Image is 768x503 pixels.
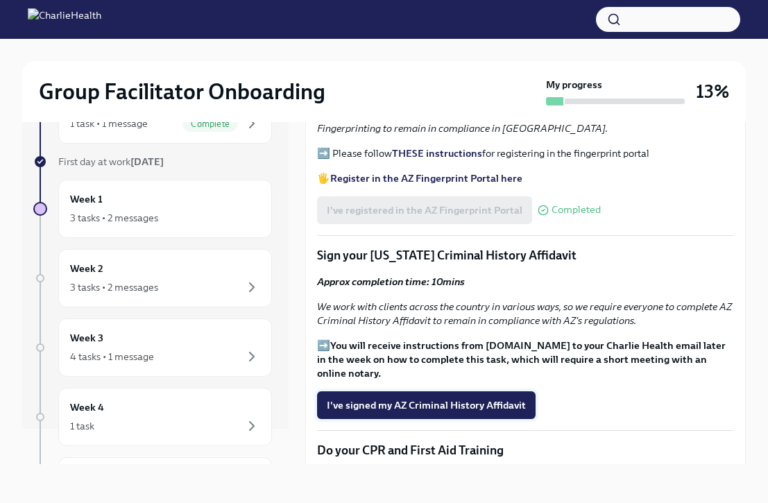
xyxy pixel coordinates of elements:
[182,119,238,129] span: Complete
[317,300,732,327] em: We work with clients across the country in various ways, so we require everyone to complete AZ Cr...
[317,171,734,185] p: 🖐️
[317,108,732,135] em: We work with clients across the country in various ways, so we require everyone to complete AZ Fi...
[70,400,104,415] h6: Week 4
[392,147,482,160] a: THESE instructions
[330,172,522,185] a: Register in the AZ Fingerprint Portal here
[317,391,536,419] button: I've signed my AZ Criminal History Affidavit
[696,79,729,104] h3: 13%
[58,155,164,168] span: First day at work
[317,146,734,160] p: ➡️ Please follow for registering in the fingerprint portal
[546,78,602,92] strong: My progress
[70,280,158,294] div: 3 tasks • 2 messages
[317,442,734,459] p: Do your CPR and First Aid Training
[130,155,164,168] strong: [DATE]
[28,8,101,31] img: CharlieHealth
[33,155,272,169] a: First day at work[DATE]
[317,339,726,380] strong: You will receive instructions from [DOMAIN_NAME] to your Charlie Health email later in the week o...
[317,275,465,288] strong: Approx completion time: 10mins
[70,117,148,130] div: 1 task • 1 message
[70,350,154,364] div: 4 tasks • 1 message
[70,211,158,225] div: 3 tasks • 2 messages
[33,180,272,238] a: Week 13 tasks • 2 messages
[70,191,103,207] h6: Week 1
[33,318,272,377] a: Week 34 tasks • 1 message
[70,330,103,346] h6: Week 3
[327,398,526,412] span: I've signed my AZ Criminal History Affidavit
[70,419,94,433] div: 1 task
[552,205,601,215] span: Completed
[317,247,734,264] p: Sign your [US_STATE] Criminal History Affidavit
[33,388,272,446] a: Week 41 task
[317,339,734,380] p: ➡️
[39,78,325,105] h2: Group Facilitator Onboarding
[33,249,272,307] a: Week 23 tasks • 2 messages
[70,261,103,276] h6: Week 2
